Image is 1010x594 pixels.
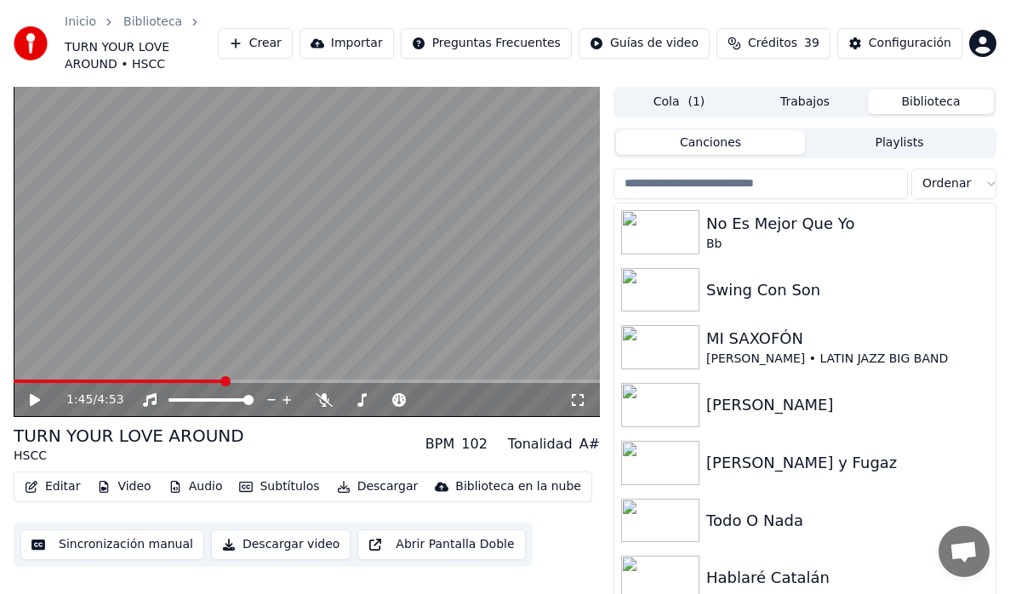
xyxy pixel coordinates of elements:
div: / [66,391,107,408]
button: Subtítulos [232,475,326,499]
button: Video [90,475,157,499]
span: 39 [804,35,819,52]
div: Biblioteca en la nube [455,478,581,495]
button: Preguntas Frecuentes [401,28,572,59]
button: Crear [218,28,293,59]
button: Abrir Pantalla Doble [357,529,525,560]
div: No Es Mejor Que Yo [706,212,989,236]
button: Importar [300,28,394,59]
span: Créditos [748,35,797,52]
div: Configuración [869,35,951,52]
div: Bb [706,236,989,253]
button: Cola [616,89,742,114]
button: Playlists [805,130,994,155]
span: 1:45 [66,391,93,408]
button: Créditos39 [716,28,830,59]
div: Tonalidad [508,434,573,454]
div: Todo O Nada [706,509,989,533]
button: Canciones [616,130,805,155]
button: Configuración [837,28,962,59]
div: MI SAXOFÓN [706,327,989,351]
span: ( 1 ) [688,94,705,111]
div: Hablaré Catalán [706,566,989,590]
button: Descargar video [211,529,351,560]
button: Guías de video [579,28,710,59]
div: [PERSON_NAME] y Fugaz [706,451,989,475]
button: Descargar [330,475,425,499]
div: [PERSON_NAME] • LATIN JAZZ BIG BAND [706,351,989,368]
img: youka [14,26,48,60]
div: Swing Con Son [706,278,989,302]
span: Ordenar [922,175,971,192]
span: 4:53 [97,391,123,408]
button: Biblioteca [868,89,994,114]
div: Open chat [939,526,990,577]
span: TURN YOUR LOVE AROUND • HSCC [65,39,218,73]
div: BPM [425,434,454,454]
a: Inicio [65,14,96,31]
button: Audio [162,475,230,499]
button: Editar [18,475,87,499]
div: TURN YOUR LOVE AROUND [14,424,244,448]
div: HSCC [14,448,244,465]
button: Trabajos [742,89,868,114]
nav: breadcrumb [65,14,218,73]
button: Sincronización manual [20,529,204,560]
div: A# [579,434,600,454]
div: 102 [461,434,488,454]
div: [PERSON_NAME] [706,393,989,417]
a: Biblioteca [123,14,182,31]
